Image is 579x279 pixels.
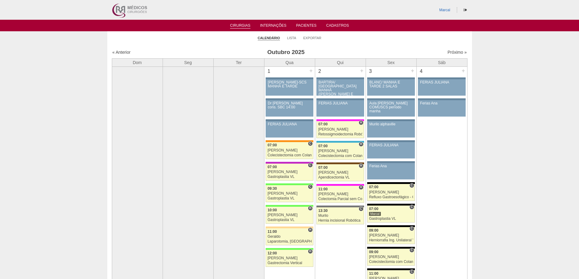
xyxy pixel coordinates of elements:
div: Murilo [318,214,362,218]
div: Key: Santa Catarina [316,206,364,207]
span: 07:00 [267,143,277,147]
div: [PERSON_NAME] [318,149,362,153]
div: Aula [PERSON_NAME] COMUSCS período manha [369,101,413,114]
div: [PERSON_NAME] [318,128,362,131]
div: Key: Aviso [316,98,364,100]
div: Laparotomia, [GEOGRAPHIC_DATA], Drenagem, Bridas VL [267,240,312,243]
span: 10:00 [267,208,277,212]
div: [PERSON_NAME] [267,256,312,260]
a: C 09:30 [PERSON_NAME] Gastroplastia VL [266,185,313,202]
span: Consultório [308,163,312,168]
a: H 11:00 [PERSON_NAME] Colectomia Parcial sem Colostomia VL [316,186,364,203]
div: Key: Aviso [266,98,313,100]
div: Ferias Ana [420,101,464,105]
a: Ferias Ana [418,100,465,117]
a: BLANC/ MANHÃ E TARDE 2 SALAS [367,79,415,96]
a: C 07:00 Marcal Gastroplastia VL [367,206,415,223]
div: Retossigmoidectomia Robótica [318,132,362,136]
div: Key: Aviso [367,98,415,100]
span: 09:30 [267,186,277,191]
a: H 07:00 [PERSON_NAME] Apendicectomia VL [316,164,364,181]
span: Consultório [409,226,414,231]
div: Key: Pro Matre [316,119,364,121]
span: Consultório [359,206,363,211]
div: Gastroplastia VL [267,218,312,222]
span: Hospital [359,142,363,147]
div: Key: Blanc [367,182,415,184]
div: [PERSON_NAME] [318,171,362,175]
a: H 07:00 [PERSON_NAME] Retossigmoidectomia Robótica [316,121,364,138]
div: Key: Brasil [266,248,313,250]
span: 07:00 [318,122,328,126]
div: FERIAS JULIANA [369,143,413,147]
a: Calendário [258,36,280,40]
div: Key: Aviso [367,119,415,121]
span: 11:00 [369,271,378,276]
span: Hospital [359,120,363,125]
span: 07:00 [369,185,378,189]
div: Key: Aviso [367,77,415,79]
th: Sáb [416,58,467,66]
span: Hospital [308,227,312,232]
div: Key: Blanc [367,247,415,249]
div: 2 [315,67,325,76]
th: Qui [315,58,366,66]
div: 3 [366,67,375,76]
span: Consultório [308,184,312,189]
span: 12:00 [267,251,277,255]
th: Ter [213,58,264,66]
div: Gastroplastia VL [267,196,312,200]
a: C 09:00 [PERSON_NAME] Colecistectomia com Colangiografia VL [367,249,415,266]
div: [PERSON_NAME] [267,170,312,174]
span: 07:00 [267,165,277,169]
div: [PERSON_NAME] [267,148,312,152]
a: FERIAS JULIANA [418,79,465,96]
div: Key: Aviso [316,77,364,79]
div: Dr [PERSON_NAME] cons. SBC 14:00 [268,101,311,109]
a: Aula [PERSON_NAME] COMUSCS período manha [367,100,415,117]
a: Murilo alphaville [367,121,415,138]
a: C 07:00 [PERSON_NAME] Colecistectomia com Colangiografia VL [266,142,313,159]
div: Colecistectomia com Colangiografia VL [267,153,312,157]
i: Sair [464,8,467,12]
div: Key: Aviso [418,98,465,100]
th: Qua [264,58,315,66]
a: BARTIRA/ [GEOGRAPHIC_DATA] MANHÃ ([PERSON_NAME] E ANA)/ SANTA JOANA -TARDE [316,79,364,96]
a: Dr [PERSON_NAME] cons. SBC 14:00 [266,100,313,117]
div: Key: Aviso [418,77,465,79]
span: Hospital [308,206,312,211]
div: 4 [417,67,426,76]
span: Hospital [308,249,312,254]
span: Consultório [409,183,414,188]
div: + [461,67,466,75]
div: Key: São Luiz - SCS [266,140,313,142]
span: Hospital [359,163,363,168]
div: + [410,67,415,75]
a: Pacientes [296,23,316,29]
div: Key: Aviso [367,161,415,163]
span: 11:00 [267,230,277,234]
a: [PERSON_NAME]-SCS MANHÃ E TARDE [266,79,313,96]
div: [PERSON_NAME] [369,255,413,259]
div: Key: Blanc [367,204,415,206]
div: Murilo alphaville [369,122,413,126]
div: Gastroplastia VL [267,175,312,179]
a: C 07:00 [PERSON_NAME] Refluxo Gastroesofágico - Cirurgia VL [367,184,415,201]
div: Hernia incisional Robótica [318,219,362,223]
a: « Anterior [112,50,131,55]
div: [PERSON_NAME] [369,233,413,237]
span: 07:00 [318,165,328,170]
div: Colecistectomia com Colangiografia VL [318,154,362,158]
div: Key: Pro Matre [316,184,364,186]
div: [PERSON_NAME]-SCS MANHÃ E TARDE [268,80,311,88]
a: Lista [287,36,296,40]
a: Exportar [303,36,322,40]
th: Dom [112,58,163,66]
a: Internações [260,23,287,29]
a: C 07:00 [PERSON_NAME] Gastroplastia VL [266,164,313,181]
div: [PERSON_NAME] [318,192,362,196]
div: Key: Brasil [266,183,313,185]
a: H 11:00 Geraldo Laparotomia, [GEOGRAPHIC_DATA], Drenagem, Bridas VL [266,228,313,245]
div: FERIAS JULIANA [420,80,464,84]
a: Ferias Ana [367,163,415,179]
